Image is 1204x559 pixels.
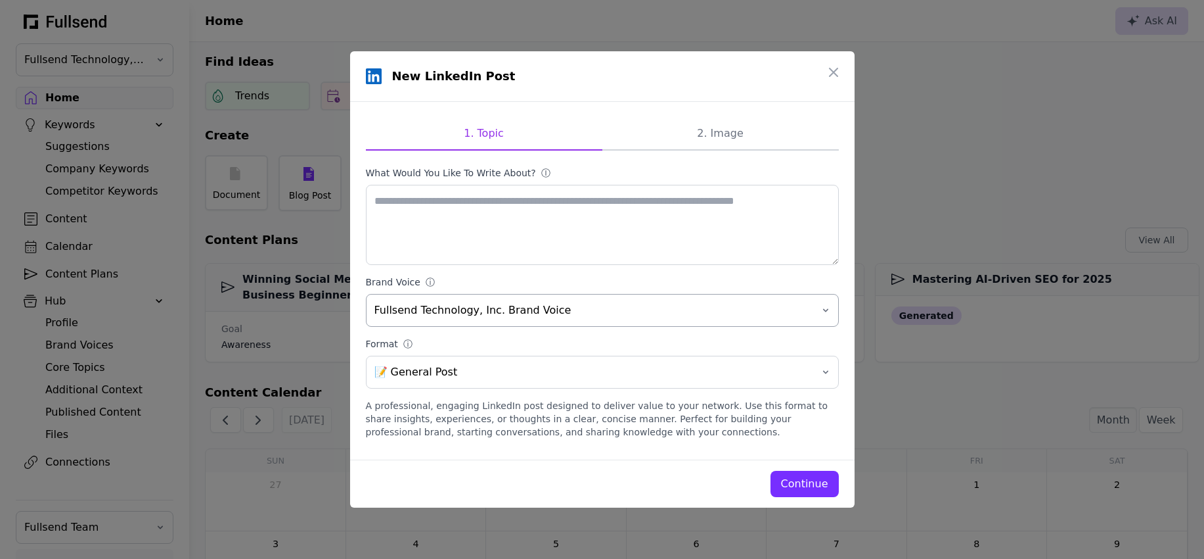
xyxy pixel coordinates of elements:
div: ⓘ [403,337,415,351]
div: ⓘ [426,276,437,289]
span: 📝 General Post [374,364,812,380]
label: Brand Voice [366,276,839,289]
label: Format [366,337,839,351]
div: ⓘ [541,166,553,180]
div: A professional, engaging LinkedIn post designed to deliver value to your network. Use this format... [366,399,839,439]
button: 📝 General Post [366,356,839,389]
button: 1. Topic [366,118,602,151]
h1: New LinkedIn Post [392,67,516,85]
label: What would you like to write about? [366,166,839,180]
button: Fullsend Technology, Inc. Brand Voice [366,294,839,327]
div: Continue [781,476,828,492]
button: 2. Image [602,118,839,151]
span: Fullsend Technology, Inc. Brand Voice [374,303,812,318]
button: Continue [770,471,839,497]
